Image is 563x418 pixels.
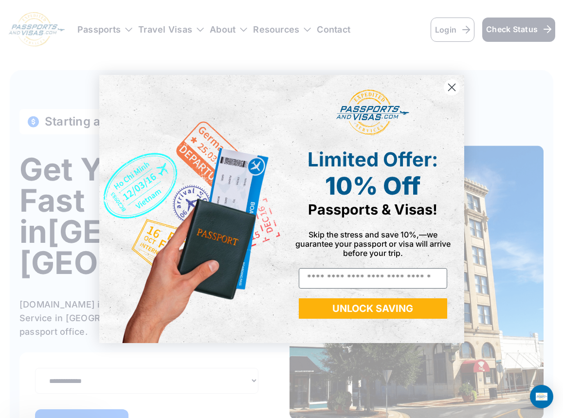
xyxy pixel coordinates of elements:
[530,385,553,408] div: Open Intercom Messenger
[308,201,437,218] span: Passports & Visas!
[443,79,460,96] button: Close dialog
[99,75,282,343] img: de9cda0d-0715-46ca-9a25-073762a91ba7.png
[308,147,438,171] span: Limited Offer:
[295,230,451,258] span: Skip the stress and save 10%,—we guarantee your passport or visa will arrive before your trip.
[336,90,409,135] img: passports and visas
[299,298,447,319] button: UNLOCK SAVING
[325,171,420,200] span: 10% Off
